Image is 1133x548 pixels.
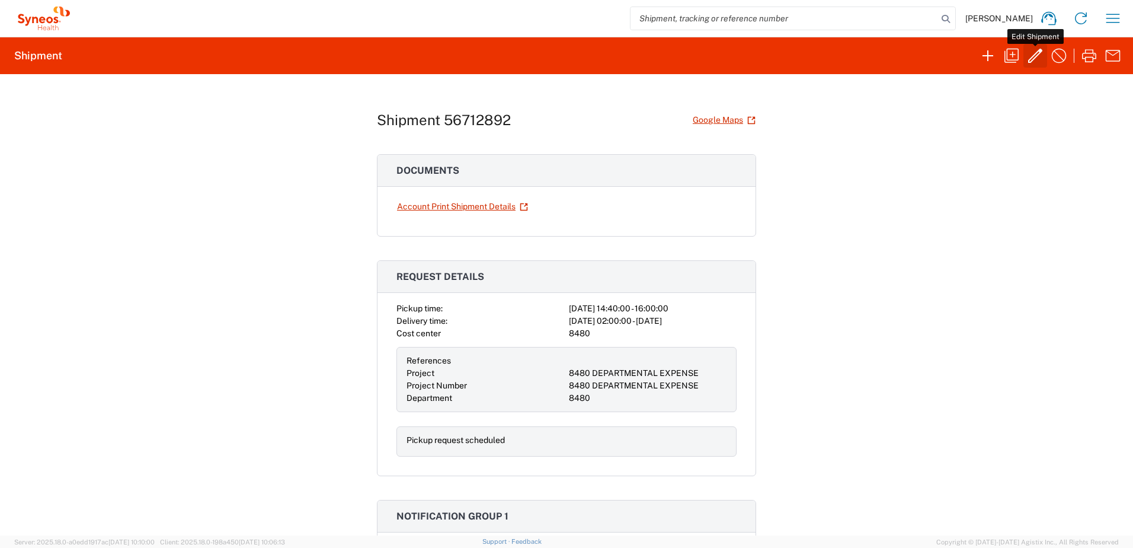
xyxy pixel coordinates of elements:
span: [DATE] 10:06:13 [239,539,285,546]
div: Project [407,367,564,380]
span: Request details [396,271,484,282]
div: [DATE] 14:40:00 - 16:00:00 [569,302,737,315]
span: References [407,356,451,365]
div: Project Number [407,380,564,392]
span: Copyright © [DATE]-[DATE] Agistix Inc., All Rights Reserved [936,537,1119,547]
div: 8480 DEPARTMENTAL EXPENSE [569,367,726,380]
div: [DATE] 02:00:00 - [DATE] [569,315,737,327]
span: Server: 2025.18.0-a0edd1917ac [14,539,155,546]
h1: Shipment 56712892 [377,111,511,129]
span: Documents [396,165,459,176]
span: [PERSON_NAME] [965,13,1033,24]
span: Notification group 1 [396,511,508,522]
div: Department [407,392,564,404]
h2: Shipment [14,49,62,63]
span: Client: 2025.18.0-198a450 [160,539,285,546]
a: Google Maps [692,110,756,130]
span: Pickup time: [396,304,443,313]
span: [DATE] 10:10:00 [108,539,155,546]
div: 8480 DEPARTMENTAL EXPENSE [569,380,726,392]
div: 8480 [569,327,737,340]
a: Support [482,538,512,545]
a: Feedback [511,538,542,545]
span: Cost center [396,329,441,338]
div: 8480 [569,392,726,404]
span: Pickup request scheduled [407,435,505,445]
a: Account Print Shipment Details [396,196,529,217]
input: Shipment, tracking or reference number [630,7,937,30]
span: Delivery time: [396,316,447,326]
